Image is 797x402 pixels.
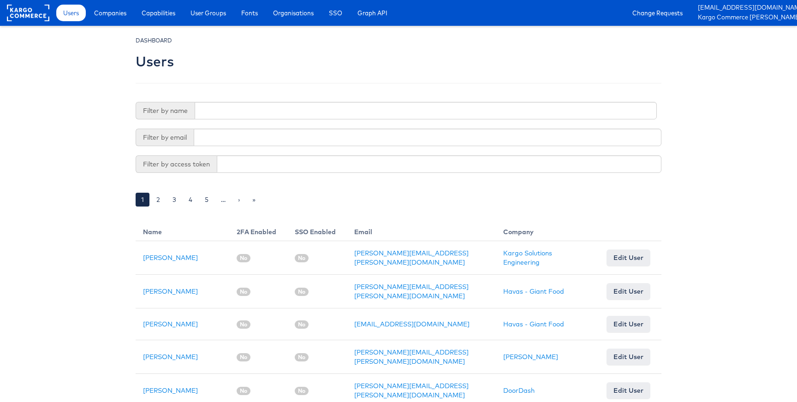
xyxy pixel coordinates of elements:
[136,37,172,44] small: DASHBOARD
[135,5,182,21] a: Capabilities
[136,220,229,241] th: Name
[496,220,599,241] th: Company
[607,349,650,365] a: Edit User
[215,193,231,207] a: …
[607,382,650,399] a: Edit User
[295,288,309,296] span: No
[354,249,469,266] a: [PERSON_NAME][EMAIL_ADDRESS][PERSON_NAME][DOMAIN_NAME]
[151,193,166,207] a: 2
[56,5,86,21] a: Users
[347,220,496,241] th: Email
[329,8,342,18] span: SSO
[143,353,198,361] a: [PERSON_NAME]
[234,5,265,21] a: Fonts
[295,254,309,262] span: No
[698,13,790,23] a: Kargo Commerce [PERSON_NAME] Production
[136,155,217,173] span: Filter by access token
[295,320,309,329] span: No
[143,287,198,296] a: [PERSON_NAME]
[273,8,314,18] span: Organisations
[625,5,690,21] a: Change Requests
[354,283,469,300] a: [PERSON_NAME][EMAIL_ADDRESS][PERSON_NAME][DOMAIN_NAME]
[237,353,250,361] span: No
[295,353,309,361] span: No
[351,5,394,21] a: Graph API
[503,353,558,361] a: [PERSON_NAME]
[94,8,126,18] span: Companies
[354,320,470,328] a: [EMAIL_ADDRESS][DOMAIN_NAME]
[607,316,650,332] a: Edit User
[354,382,469,399] a: [PERSON_NAME][EMAIL_ADDRESS][PERSON_NAME][DOMAIN_NAME]
[237,288,250,296] span: No
[142,8,175,18] span: Capabilities
[607,283,650,300] a: Edit User
[237,254,250,262] span: No
[698,3,790,13] a: [EMAIL_ADDRESS][DOMAIN_NAME]
[503,320,564,328] a: Havas - Giant Food
[136,54,174,69] h2: Users
[183,193,198,207] a: 4
[184,5,233,21] a: User Groups
[357,8,387,18] span: Graph API
[229,220,287,241] th: 2FA Enabled
[136,129,194,146] span: Filter by email
[266,5,321,21] a: Organisations
[503,386,535,395] a: DoorDash
[136,102,195,119] span: Filter by name
[143,320,198,328] a: [PERSON_NAME]
[503,249,552,266] a: Kargo Solutions Engineering
[322,5,349,21] a: SSO
[237,320,250,329] span: No
[503,287,564,296] a: Havas - Giant Food
[143,386,198,395] a: [PERSON_NAME]
[607,249,650,266] a: Edit User
[199,193,214,207] a: 5
[232,193,245,207] a: ›
[167,193,182,207] a: 3
[136,193,149,207] a: 1
[190,8,226,18] span: User Groups
[87,5,133,21] a: Companies
[295,387,309,395] span: No
[143,254,198,262] a: [PERSON_NAME]
[247,193,261,207] a: »
[63,8,79,18] span: Users
[354,348,469,366] a: [PERSON_NAME][EMAIL_ADDRESS][PERSON_NAME][DOMAIN_NAME]
[287,220,347,241] th: SSO Enabled
[237,387,250,395] span: No
[241,8,258,18] span: Fonts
